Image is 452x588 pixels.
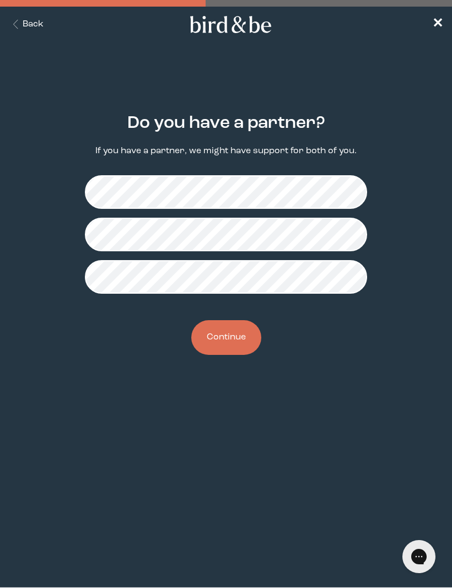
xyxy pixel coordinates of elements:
a: ✕ [432,15,443,34]
button: Continue [191,320,261,355]
iframe: Gorgias live chat messenger [397,536,441,577]
h2: Do you have a partner? [127,111,325,136]
button: Back Button [9,18,44,31]
span: ✕ [432,18,443,31]
p: If you have a partner, we might have support for both of you. [95,145,357,158]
